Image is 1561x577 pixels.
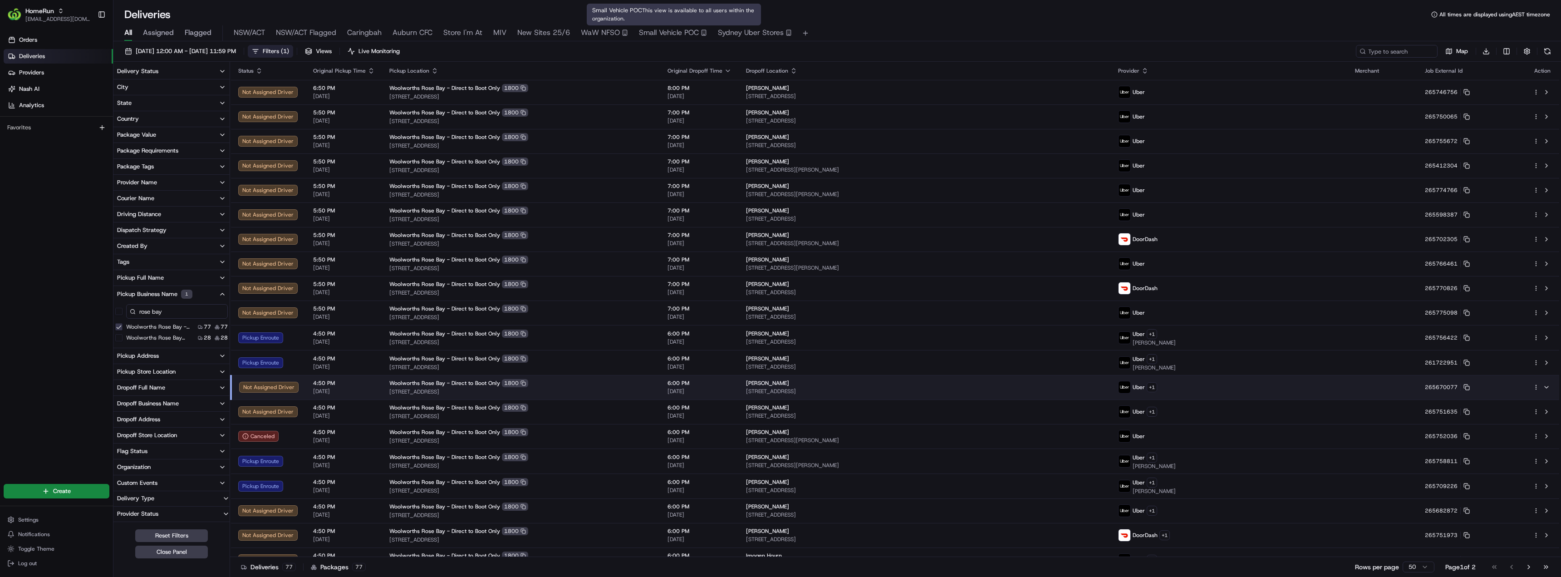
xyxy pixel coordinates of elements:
button: 265755672 [1425,138,1470,145]
button: +1 [1147,354,1157,364]
button: 265770826 [1425,285,1470,292]
button: Package Requirements [113,143,230,158]
div: 1800 [502,256,528,264]
span: Nash AI [19,85,39,93]
button: 265752036 [1425,433,1470,440]
div: Organization [117,463,151,471]
span: Settings [18,516,39,523]
button: +1 [1147,407,1157,417]
span: Uber [1133,89,1145,96]
button: 265670077 [1425,384,1470,391]
img: doordash_logo_v2.png [1119,529,1130,541]
img: HomeRun [7,7,22,22]
span: [STREET_ADDRESS][PERSON_NAME] [746,166,1104,173]
span: Uber [1133,260,1145,267]
span: Woolworths Rose Bay - Direct to Boot Only [389,182,500,190]
img: uber-new-logo.jpeg [1119,406,1130,418]
div: Package Tags [117,163,154,171]
span: 7:00 PM [668,305,731,312]
span: Flagged [185,27,211,38]
span: 5:50 PM [313,158,375,165]
span: [DATE] [313,191,375,198]
span: [DATE] [668,264,731,271]
span: [PERSON_NAME] [746,281,789,288]
div: 1800 [502,158,528,166]
img: uber-new-logo.jpeg [1119,184,1130,196]
span: 5:50 PM [313,182,375,190]
button: 265751635 [1425,408,1470,415]
span: [PERSON_NAME] [746,305,789,312]
span: 265755672 [1425,138,1458,145]
button: Dropoff Store Location [113,428,230,443]
span: [DATE] [668,166,731,173]
input: Type to search [1356,45,1438,58]
span: [PERSON_NAME] [746,207,789,214]
div: Pickup Business Name [117,290,192,299]
button: Courier Name [113,191,230,206]
input: Pickup Business Name [126,304,228,319]
div: Pickup Store Location [117,368,176,376]
span: 7:00 PM [668,232,731,239]
span: 5:50 PM [313,256,375,263]
span: 265709226 [1425,483,1458,490]
span: [STREET_ADDRESS] [389,118,653,125]
button: Delivery Status [113,64,230,79]
span: [STREET_ADDRESS] [389,142,653,149]
span: [STREET_ADDRESS] [389,265,653,272]
span: Store I'm At [443,27,482,38]
span: 5:50 PM [313,109,375,116]
img: doordash_logo_v2.png [1119,233,1130,245]
div: Dropoff Full Name [117,384,165,392]
button: 265774766 [1425,187,1470,194]
div: Driving Distance [117,210,161,218]
img: uber-new-logo.jpeg [1119,307,1130,319]
button: HomeRunHomeRun[EMAIL_ADDRESS][DOMAIN_NAME] [4,4,94,25]
span: WaW NFSO [581,27,620,38]
button: Dropoff Business Name [113,396,230,411]
div: 1800 [502,207,528,215]
div: Pickup Address [117,352,159,360]
button: Pickup Business Name1 [113,286,230,302]
span: Woolworths Rose Bay - Direct to Boot Only [389,305,500,312]
span: [STREET_ADDRESS] [389,167,653,174]
button: Created By [113,238,230,254]
span: 265746756 [1425,89,1458,96]
button: Tags [113,254,230,270]
span: [STREET_ADDRESS] [389,93,653,100]
span: Woolworths Rose Bay - Direct to Boot Only [389,84,500,92]
span: [DATE] [313,142,375,149]
div: 1800 [502,231,528,239]
span: Provider [1118,67,1139,74]
button: Dropoff Address [113,412,230,427]
div: Package Value [117,131,156,139]
span: Live Monitoring [358,47,400,55]
span: HomeRun [25,6,54,15]
span: [STREET_ADDRESS] [746,289,1104,296]
div: Country [117,115,139,123]
span: Woolworths Rose Bay - Direct to Boot Only [389,281,500,288]
span: 265752036 [1425,433,1458,440]
span: [PERSON_NAME] [746,158,789,165]
button: Refresh [1541,45,1554,58]
span: 7:00 PM [668,109,731,116]
div: Provider Status [113,510,162,518]
button: Pickup Full Name [113,270,230,286]
span: [STREET_ADDRESS] [389,240,653,247]
span: Assigned [143,27,174,38]
span: ( 1 ) [281,47,289,55]
span: Notifications [18,531,50,538]
span: Auburn CFC [393,27,432,38]
span: Original Dropoff Time [668,67,722,74]
span: Providers [19,69,44,77]
span: 265751635 [1425,408,1458,415]
label: Woolworths Rose Bay - Direct to Boot Only [126,323,194,330]
span: [PERSON_NAME] [746,256,789,263]
img: uber-new-logo.jpeg [1119,430,1130,442]
span: 5:50 PM [313,281,375,288]
img: uber-new-logo.jpeg [1119,209,1130,221]
button: 265412304 [1425,162,1470,169]
span: 77 [221,323,228,330]
span: [PERSON_NAME] [746,133,789,141]
img: uber-new-logo.jpeg [1119,480,1130,492]
button: 265775098 [1425,309,1470,316]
